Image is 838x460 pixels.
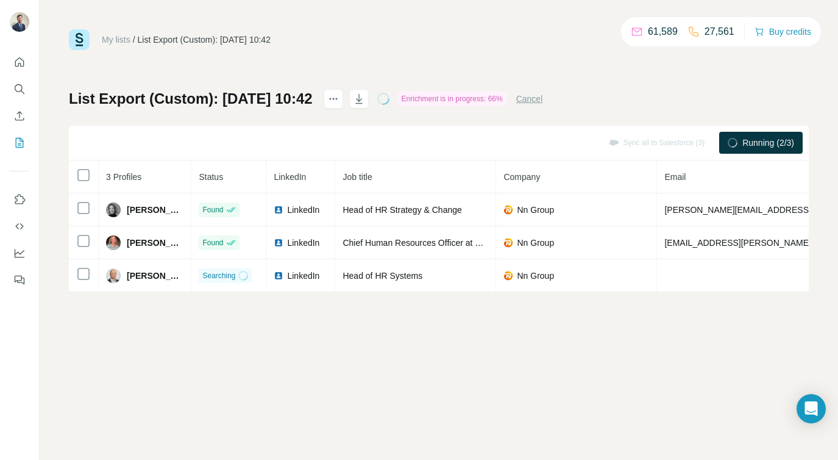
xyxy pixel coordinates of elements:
p: 61,589 [648,24,678,39]
button: My lists [10,132,29,154]
span: LinkedIn [287,270,319,282]
span: Job title [343,172,372,182]
span: Head of HR Systems [343,271,422,281]
img: LinkedIn logo [274,205,283,215]
div: List Export (Custom): [DATE] 10:42 [138,34,271,46]
span: Found [202,237,223,248]
p: 27,561 [705,24,734,39]
h1: List Export (Custom): [DATE] 10:42 [69,89,313,109]
span: [PERSON_NAME] [127,237,183,249]
span: Email [664,172,686,182]
span: Head of HR Strategy & Change [343,205,461,215]
img: LinkedIn logo [274,271,283,281]
img: company-logo [503,238,513,248]
span: Nn Group [517,204,554,216]
div: Open Intercom Messenger [797,394,826,423]
button: actions [324,89,343,109]
span: Company [503,172,540,182]
img: Avatar [10,12,29,32]
button: Dashboard [10,242,29,264]
img: company-logo [503,205,513,215]
span: LinkedIn [274,172,306,182]
span: [PERSON_NAME] [127,204,183,216]
img: Avatar [106,203,121,217]
button: Feedback [10,269,29,291]
span: LinkedIn [287,237,319,249]
button: Cancel [516,93,543,105]
span: Nn Group [517,237,554,249]
span: Found [202,204,223,215]
img: Surfe Logo [69,29,90,50]
span: [PERSON_NAME] [127,270,183,282]
button: Quick start [10,51,29,73]
img: Avatar [106,268,121,283]
span: Chief Human Resources Officer at NN Insurance [GEOGRAPHIC_DATA] [343,238,618,248]
img: LinkedIn logo [274,238,283,248]
button: Use Surfe on LinkedIn [10,189,29,210]
img: company-logo [503,271,513,281]
span: LinkedIn [287,204,319,216]
div: Enrichment is in progress: 66% [398,92,506,106]
span: 3 Profiles [106,172,141,182]
span: Status [199,172,223,182]
button: Search [10,78,29,100]
a: My lists [102,35,130,45]
button: Enrich CSV [10,105,29,127]
button: Buy credits [755,23,811,40]
li: / [133,34,135,46]
img: Avatar [106,235,121,250]
button: Use Surfe API [10,215,29,237]
span: Nn Group [517,270,554,282]
span: Running (2/3) [742,137,794,149]
span: Searching [202,270,235,281]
